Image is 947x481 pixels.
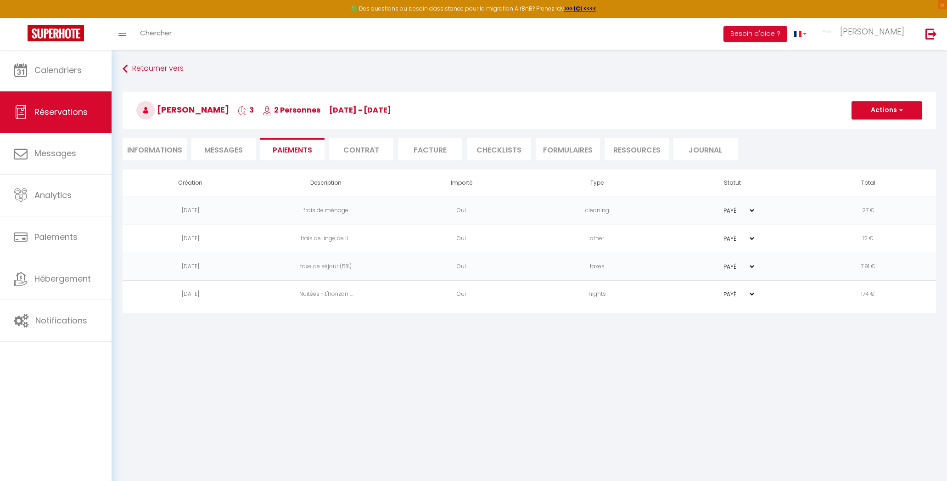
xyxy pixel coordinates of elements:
td: Nuitées - L'horizon ... [258,281,393,309]
td: Oui [394,253,529,281]
td: cleaning [529,197,665,225]
td: Oui [394,197,529,225]
span: Chercher [140,28,172,38]
span: Notifications [35,315,87,326]
a: Retourner vers [123,61,936,77]
td: taxes [529,253,665,281]
img: logout [925,28,937,40]
td: 174 € [801,281,936,309]
a: Chercher [133,18,179,50]
img: Super Booking [28,25,84,41]
td: [DATE] [123,253,258,281]
span: Messages [204,145,243,155]
span: Paiements [34,231,78,243]
span: Hébergement [34,273,91,284]
span: Analytics [34,189,72,201]
a: ... [PERSON_NAME] [813,18,916,50]
span: [PERSON_NAME] [136,104,229,115]
span: 2 Personnes [263,105,320,115]
img: ... [820,27,834,36]
th: Importé [394,170,529,197]
li: Informations [123,138,187,160]
td: 12 € [801,225,936,253]
td: [DATE] [123,197,258,225]
td: frais de ménage [258,197,393,225]
td: [DATE] [123,225,258,253]
td: other [529,225,665,253]
li: CHECKLISTS [467,138,531,160]
li: FORMULAIRES [536,138,600,160]
td: Oui [394,281,529,309]
td: nights [529,281,665,309]
li: Contrat [329,138,393,160]
td: Oui [394,225,529,253]
th: Description [258,170,393,197]
a: >>> ICI <<<< [564,5,596,12]
li: Facture [398,138,462,160]
span: 3 [238,105,254,115]
span: Messages [34,147,76,159]
td: taxe de séjour (5%) [258,253,393,281]
span: [DATE] - [DATE] [329,105,391,115]
th: Total [801,170,936,197]
td: frais de linge de li... [258,225,393,253]
button: Actions [852,101,922,119]
th: Type [529,170,665,197]
span: [PERSON_NAME] [840,26,904,37]
span: Réservations [34,106,88,118]
td: [DATE] [123,281,258,309]
li: Paiements [260,138,325,160]
td: 7.91 € [801,253,936,281]
th: Statut [665,170,800,197]
li: Ressources [605,138,669,160]
th: Création [123,170,258,197]
span: Calendriers [34,64,82,76]
li: Journal [673,138,738,160]
button: Besoin d'aide ? [723,26,787,42]
td: 27 € [801,197,936,225]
